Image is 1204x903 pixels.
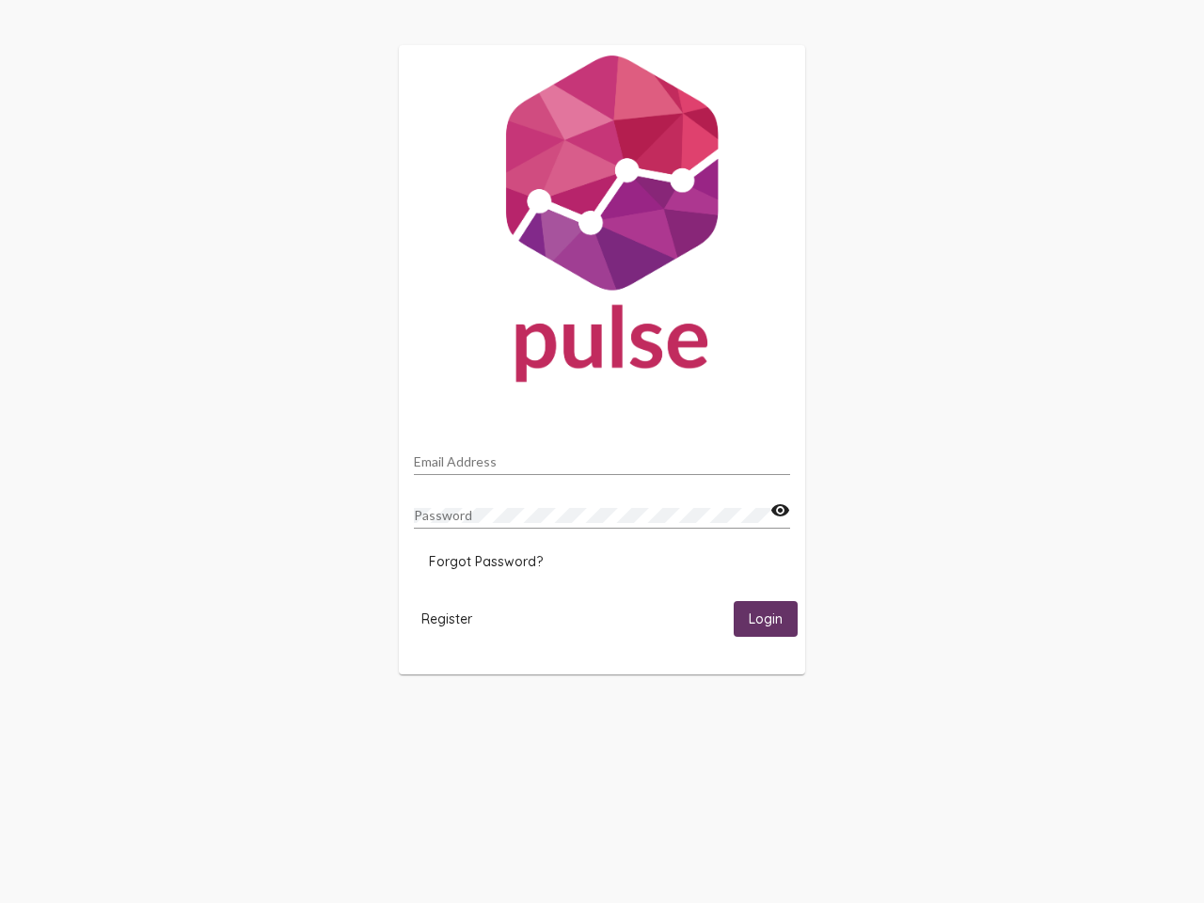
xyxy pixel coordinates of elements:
[429,553,543,570] span: Forgot Password?
[421,610,472,627] span: Register
[406,601,487,636] button: Register
[399,45,805,401] img: Pulse For Good Logo
[770,499,790,522] mat-icon: visibility
[734,601,798,636] button: Login
[749,611,783,628] span: Login
[414,545,558,578] button: Forgot Password?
